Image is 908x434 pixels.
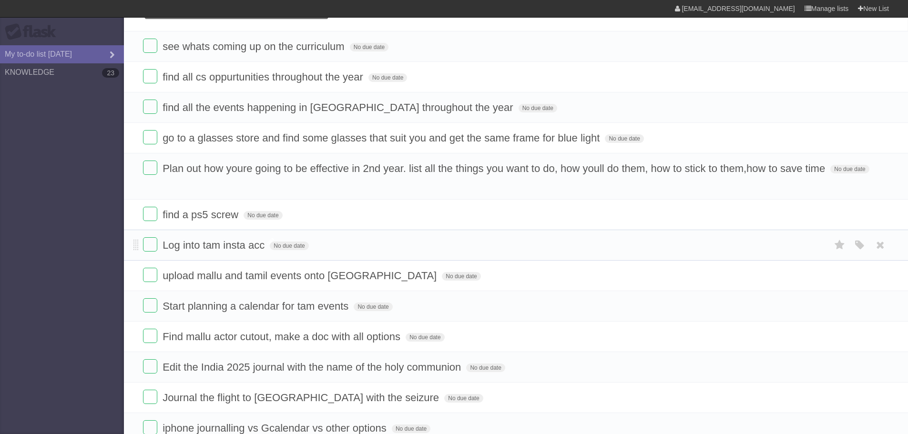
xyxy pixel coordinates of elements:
[350,43,388,51] span: No due date
[163,331,403,343] span: Find mallu actor cutout, make a doc with all options
[270,242,308,250] span: No due date
[466,363,505,372] span: No due date
[163,40,347,52] span: see whats coming up on the curriculum
[244,211,282,220] span: No due date
[163,101,515,113] span: find all the events happening in [GEOGRAPHIC_DATA] throughout the year
[143,69,157,83] label: Done
[392,424,430,433] span: No due date
[163,300,351,312] span: Start planning a calendar for tam events
[444,394,483,403] span: No due date
[163,392,441,404] span: Journal the flight to [GEOGRAPHIC_DATA] with the seizure
[143,390,157,404] label: Done
[143,161,157,175] label: Done
[102,68,119,78] b: 23
[163,361,463,373] span: Edit the India 2025 journal with the name of the holy communion
[163,209,241,221] span: find a ps5 screw
[163,422,389,434] span: iphone journalling vs Gcalendar vs other options
[143,207,157,221] label: Done
[163,132,602,144] span: go to a glasses store and find some glasses that suit you and get the same frame for blue light
[368,73,407,82] span: No due date
[605,134,643,143] span: No due date
[143,100,157,114] label: Done
[143,298,157,313] label: Done
[831,237,849,253] label: Star task
[442,272,480,281] span: No due date
[830,165,869,173] span: No due date
[406,333,444,342] span: No due date
[163,71,366,83] span: find all cs oppurtunities throughout the year
[143,237,157,252] label: Done
[5,23,62,40] div: Flask
[163,239,267,251] span: Log into tam insta acc
[163,162,827,174] span: Plan out how youre going to be effective in 2nd year. list all the things you want to do, how you...
[143,130,157,144] label: Done
[143,359,157,373] label: Done
[143,268,157,282] label: Done
[163,270,439,282] span: upload mallu and tamil events onto [GEOGRAPHIC_DATA]
[354,303,392,311] span: No due date
[143,329,157,343] label: Done
[519,104,557,112] span: No due date
[143,39,157,53] label: Done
